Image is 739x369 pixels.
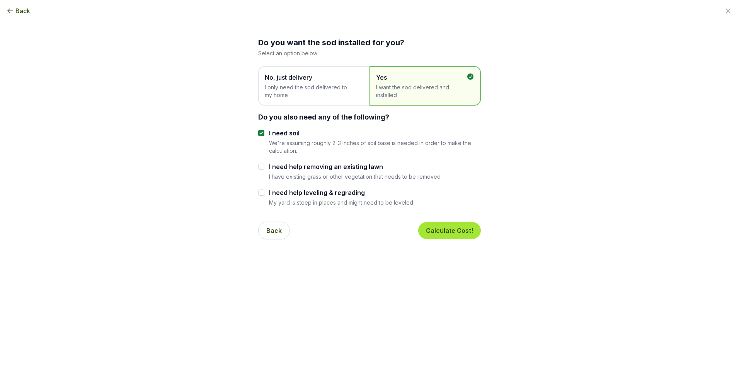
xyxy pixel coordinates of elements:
p: We're assuming roughly 2-3 inches of soil base is needed in order to make the calculation. [269,139,481,154]
button: Back [6,6,30,15]
p: I have existing grass or other vegetation that needs to be removed [269,173,441,180]
span: Back [15,6,30,15]
label: I need soil [269,128,481,138]
div: Do you also need any of the following? [258,112,481,122]
p: Select an option below [258,50,481,57]
label: I need help removing an existing lawn [269,162,441,171]
span: Yes [376,73,467,82]
p: My yard is steep in places and might need to be leveled [269,199,413,206]
span: I want the sod delivered and installed [376,84,467,99]
label: I need help leveling & regrading [269,188,413,197]
span: I only need the sod delivered to my home [265,84,355,99]
span: No, just delivery [265,73,355,82]
h2: Do you want the sod installed for you? [258,37,481,48]
button: Calculate Cost! [418,222,481,239]
button: Back [258,222,290,239]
